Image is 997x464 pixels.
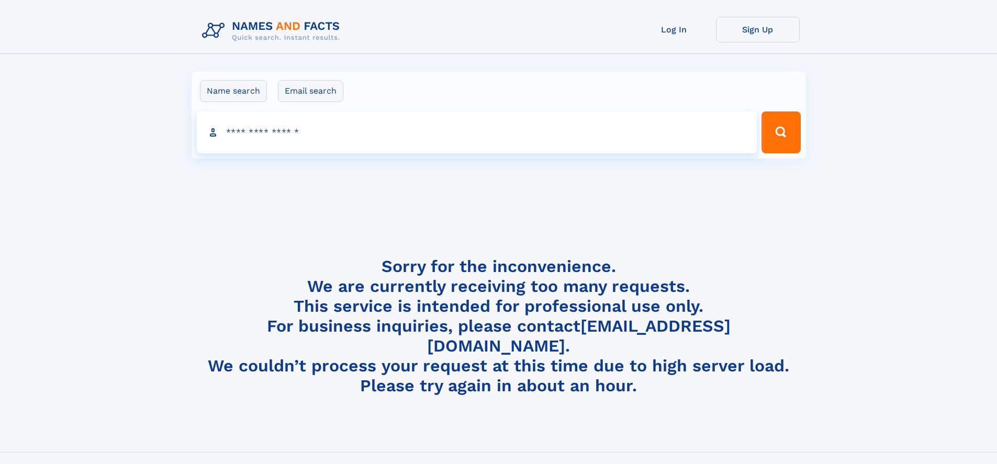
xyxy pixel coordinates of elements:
[198,17,349,45] img: Logo Names and Facts
[278,80,343,102] label: Email search
[198,256,800,396] h4: Sorry for the inconvenience. We are currently receiving too many requests. This service is intend...
[716,17,800,42] a: Sign Up
[197,111,757,153] input: search input
[427,316,731,356] a: [EMAIL_ADDRESS][DOMAIN_NAME]
[761,111,800,153] button: Search Button
[632,17,716,42] a: Log In
[200,80,267,102] label: Name search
